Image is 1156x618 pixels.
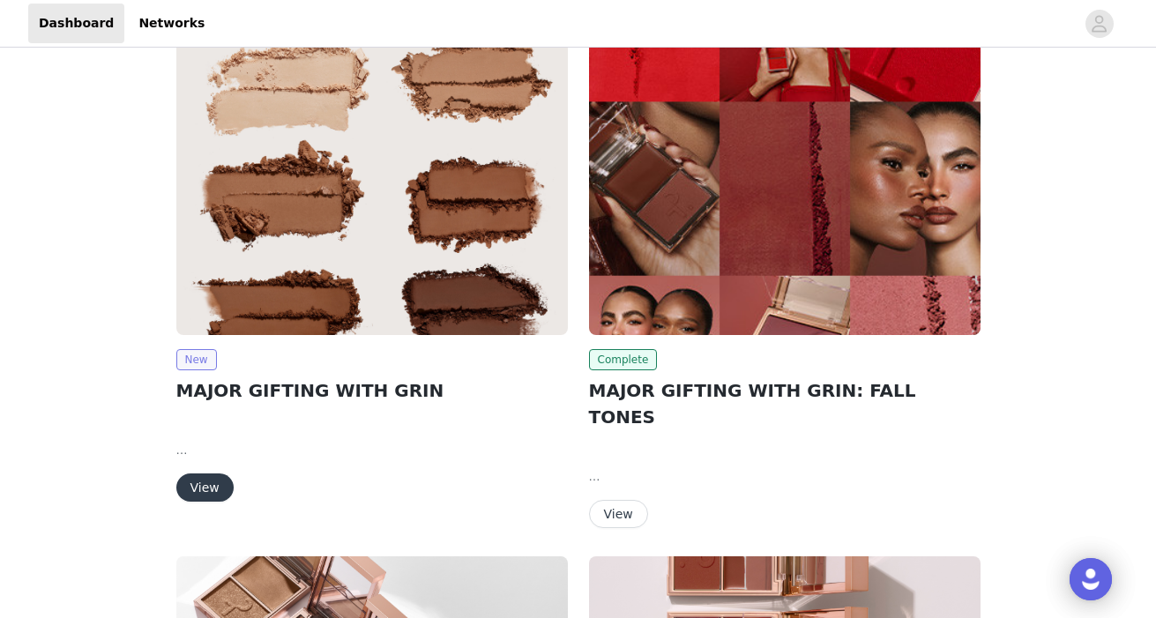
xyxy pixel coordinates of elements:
h2: MAJOR GIFTING WITH GRIN: FALL TONES [589,377,981,430]
button: View [176,473,234,502]
div: avatar [1091,10,1108,38]
a: View [589,508,648,521]
a: Dashboard [28,4,124,43]
span: Complete [589,349,658,370]
span: New [176,349,217,370]
img: Patrick Ta Beauty [176,41,568,335]
a: Networks [128,4,215,43]
a: View [176,481,234,495]
div: Open Intercom Messenger [1070,558,1112,600]
img: Patrick Ta Beauty [589,41,981,335]
button: View [589,500,648,528]
h2: MAJOR GIFTING WITH GRIN [176,377,568,404]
